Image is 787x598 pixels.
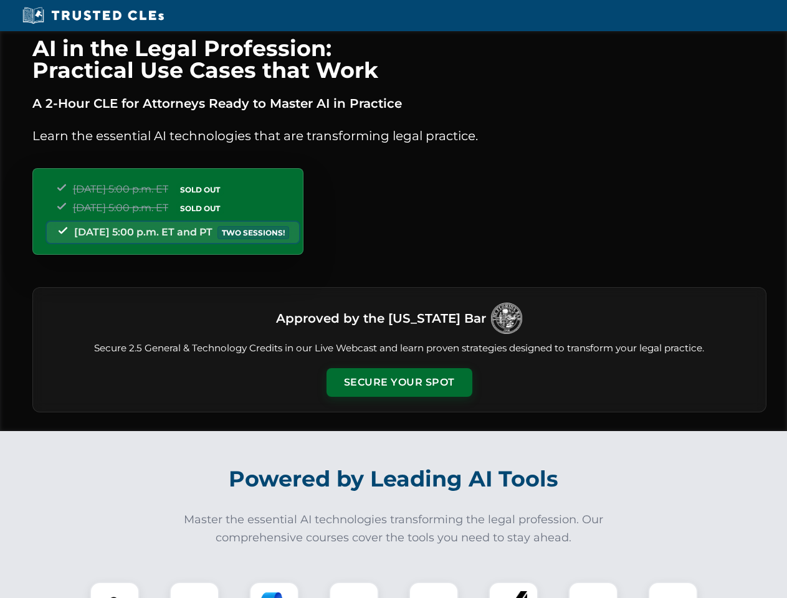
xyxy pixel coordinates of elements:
h1: AI in the Legal Profession: Practical Use Cases that Work [32,37,766,81]
p: A 2-Hour CLE for Attorneys Ready to Master AI in Practice [32,93,766,113]
span: [DATE] 5:00 p.m. ET [73,202,168,214]
button: Secure Your Spot [327,368,472,397]
p: Learn the essential AI technologies that are transforming legal practice. [32,126,766,146]
h2: Powered by Leading AI Tools [49,457,739,501]
p: Secure 2.5 General & Technology Credits in our Live Webcast and learn proven strategies designed ... [48,341,751,356]
span: SOLD OUT [176,183,224,196]
img: Logo [491,303,522,334]
span: [DATE] 5:00 p.m. ET [73,183,168,195]
img: Trusted CLEs [19,6,168,25]
p: Master the essential AI technologies transforming the legal profession. Our comprehensive courses... [176,511,612,547]
span: SOLD OUT [176,202,224,215]
h3: Approved by the [US_STATE] Bar [276,307,486,330]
